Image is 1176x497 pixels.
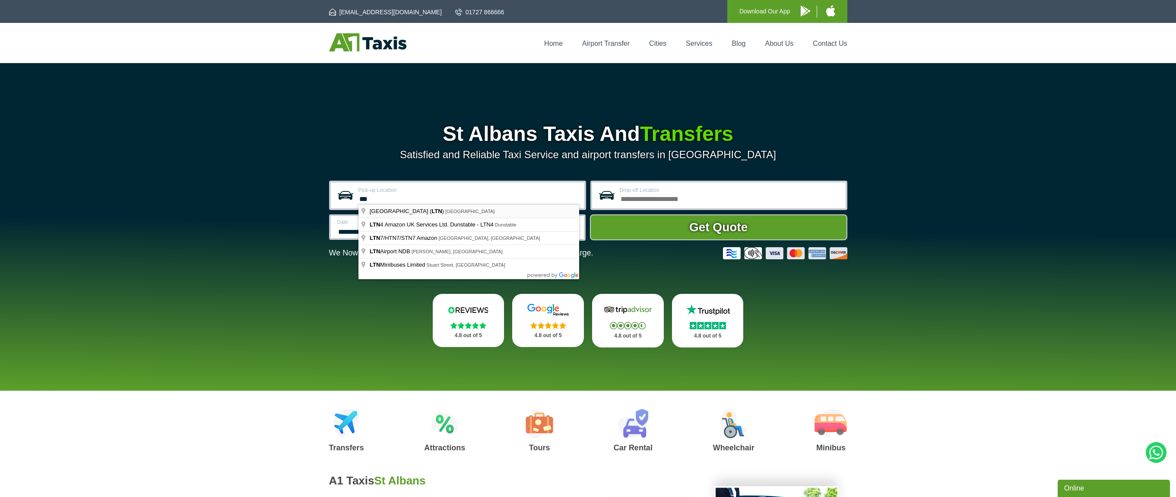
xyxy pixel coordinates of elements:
[813,40,847,47] a: Contact Us
[370,235,380,241] span: LTN
[370,221,495,228] span: 4 Amazon UK Services Ltd. Dunstable - LTN4
[602,331,654,341] p: 4.8 out of 5
[690,322,726,329] img: Stars
[455,8,504,16] a: 01727 866666
[620,188,840,193] label: Drop-off Location
[329,149,847,161] p: Satisfied and Reliable Taxi Service and airport transfers in [GEOGRAPHIC_DATA]
[370,235,439,241] span: 7/HTN7/STN7 Amazon
[329,8,442,16] a: [EMAIL_ADDRESS][DOMAIN_NAME]
[329,124,847,144] h1: St Albans Taxis And
[590,214,847,240] button: Get Quote
[526,409,553,438] img: Tours
[713,444,754,452] h3: Wheelchair
[431,409,458,438] img: Attractions
[732,40,745,47] a: Blog
[333,409,360,438] img: Airport Transfers
[370,221,380,228] span: LTN
[329,33,406,51] img: A1 Taxis St Albans LTD
[374,474,426,487] span: St Albans
[412,249,503,254] span: [PERSON_NAME], [GEOGRAPHIC_DATA]
[512,294,584,347] a: Google Stars 4.8 out of 5
[370,248,412,255] span: Airport NDB
[618,409,648,438] img: Car Rental
[739,6,790,17] p: Download Our App
[337,220,448,225] label: Date
[450,322,486,329] img: Stars
[358,188,579,193] label: Pick-up Location
[815,444,847,452] h3: Minibus
[424,444,465,452] h3: Attractions
[442,303,494,316] img: Reviews.io
[439,236,540,241] span: [GEOGRAPHIC_DATA], [GEOGRAPHIC_DATA]
[495,222,517,227] span: Dunstable
[433,294,504,347] a: Reviews.io Stars 4.8 out of 5
[649,40,666,47] a: Cities
[826,5,835,16] img: A1 Taxis iPhone App
[815,409,847,438] img: Minibus
[370,261,426,268] span: Minibuses Limited
[442,330,495,341] p: 4.8 out of 5
[610,322,646,329] img: Stars
[1058,478,1172,497] iframe: chat widget
[370,248,380,255] span: LTN
[592,294,664,347] a: Tripadvisor Stars 4.8 out of 5
[445,209,495,214] span: [GEOGRAPHIC_DATA]
[640,122,733,145] span: Transfers
[431,208,442,214] span: LTN
[370,208,445,214] span: [GEOGRAPHIC_DATA] ( )
[602,303,654,316] img: Tripadvisor
[723,247,847,259] img: Credit And Debit Cards
[765,40,794,47] a: About Us
[329,444,364,452] h3: Transfers
[720,409,748,438] img: Wheelchair
[426,262,505,268] span: Stuart Street, [GEOGRAPHIC_DATA]
[370,261,380,268] span: LTN
[522,330,574,341] p: 4.8 out of 5
[526,444,553,452] h3: Tours
[530,322,566,329] img: Stars
[672,294,744,347] a: Trustpilot Stars 4.8 out of 5
[522,303,574,316] img: Google
[544,40,563,47] a: Home
[582,40,630,47] a: Airport Transfer
[682,303,734,316] img: Trustpilot
[686,40,712,47] a: Services
[614,444,653,452] h3: Car Rental
[801,6,810,16] img: A1 Taxis Android App
[329,474,578,487] h2: A1 Taxis
[682,331,734,341] p: 4.8 out of 5
[329,248,593,258] p: We Now Accept Card & Contactless Payment In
